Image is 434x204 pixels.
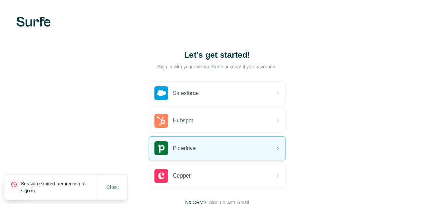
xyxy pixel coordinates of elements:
[173,117,193,125] span: Hubspot
[154,86,168,100] img: salesforce's logo
[16,17,51,27] img: Surfe's logo
[173,89,199,97] span: Salesforce
[21,180,98,194] p: Session expired, redirecting to sign in.
[102,181,124,193] button: Close
[107,184,119,191] span: Close
[157,63,277,70] p: Sign in with your existing Surfe account if you have one.
[154,169,168,183] img: copper's logo
[149,50,286,61] h1: Let’s get started!
[173,144,196,152] span: Pipedrive
[173,172,191,180] span: Copper
[154,114,168,128] img: hubspot's logo
[154,141,168,155] img: pipedrive's logo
